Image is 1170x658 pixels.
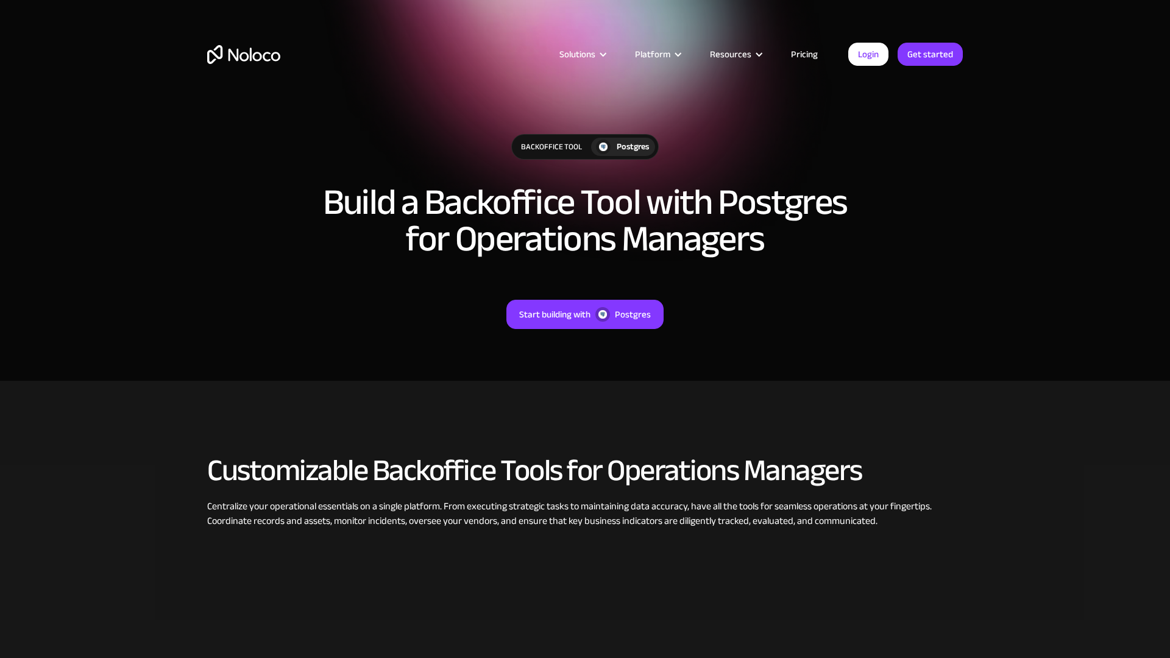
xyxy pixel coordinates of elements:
a: Pricing [776,46,833,62]
div: Backoffice Tool [512,135,591,159]
div: Postgres [615,306,651,322]
div: Solutions [559,46,595,62]
h1: Build a Backoffice Tool with Postgres for Operations Managers [311,184,859,257]
div: Centralize your operational essentials on a single platform. From executing strategic tasks to ma... [207,499,963,528]
a: Start building withPostgres [506,300,664,329]
h2: Customizable Backoffice Tools for Operations Managers [207,454,963,487]
div: Resources [710,46,751,62]
a: Get started [898,43,963,66]
div: Start building with [519,306,590,322]
div: Postgres [617,140,649,154]
a: Login [848,43,888,66]
a: home [207,45,280,64]
div: Platform [635,46,670,62]
div: Resources [695,46,776,62]
div: Platform [620,46,695,62]
div: Solutions [544,46,620,62]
